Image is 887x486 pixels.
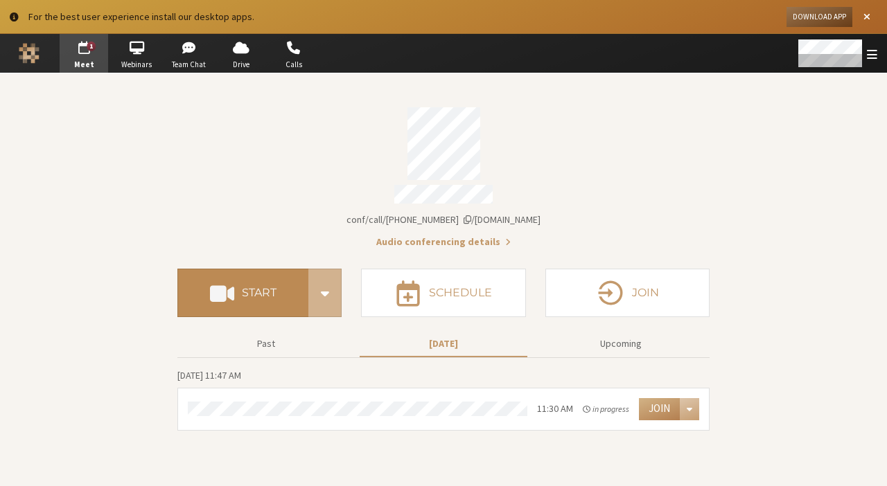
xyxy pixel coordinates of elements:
span: [DATE] 11:47 AM [177,369,241,381]
span: Drive [217,59,265,71]
button: Join [545,269,710,317]
div: Open menu [786,34,887,73]
em: in progress [583,403,629,415]
span: Calls [270,59,318,71]
div: 1 [87,42,96,51]
img: Iotum [19,43,39,64]
h4: Schedule [429,287,492,298]
button: Copy my meeting room linkCopy my meeting room link [346,213,541,227]
section: Today's Meetings [177,368,710,431]
div: Open menu [680,398,699,420]
span: Meet [60,59,108,71]
button: Schedule [361,269,525,317]
div: Start conference options [308,269,342,317]
iframe: Chat [852,450,877,476]
button: Past [182,332,350,356]
button: Download App [787,7,852,27]
button: Audio conferencing details [376,235,511,249]
span: Webinars [112,59,161,71]
button: Join [639,398,680,420]
div: For the best user experience install our desktop apps. [28,10,777,24]
button: Close alert [857,7,877,27]
section: Account details [177,98,710,249]
h4: Join [632,287,659,298]
span: Copy my meeting room link [346,213,541,226]
button: [DATE] [360,332,527,356]
button: Logo [5,34,53,73]
span: Team Chat [165,59,213,71]
button: Upcoming [537,332,705,356]
button: Start [177,269,308,317]
div: 11:30 AM [537,402,573,416]
h4: Start [242,287,276,298]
